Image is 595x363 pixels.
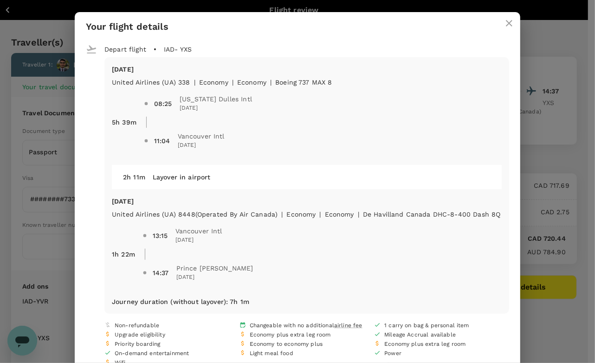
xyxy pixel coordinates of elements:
span: [DATE] [180,104,252,113]
span: [DATE] [175,236,222,245]
div: 08:25 [154,99,172,108]
span: Upgrade eligibility [115,331,165,338]
p: Boeing 737 MAX 8 [275,78,332,87]
p: [DATE] [112,197,502,206]
p: [DATE] [112,65,502,74]
span: Economy plus extra leg room [384,341,466,347]
div: 13:15 [153,231,168,240]
span: | [281,211,283,218]
span: On-demand entertainment [115,350,189,356]
span: airline fee [334,322,362,329]
p: Economy [325,210,354,219]
p: Your flight details [86,20,509,33]
span: | [194,79,195,86]
span: Vancouver Intl [178,132,225,141]
span: Prince [PERSON_NAME] [176,264,253,273]
button: close [498,12,520,34]
div: 11:04 [154,136,170,145]
span: | [358,211,359,218]
span: Economy to economy plus [250,341,323,347]
span: | [320,211,321,218]
span: Layover in airport [153,173,211,181]
span: Changeable with no additional [250,321,362,330]
span: Mileage Accrual available [384,331,456,338]
span: [DATE] [176,273,253,282]
span: Power [384,350,401,356]
p: economy [287,210,316,219]
p: 1h 22m [112,250,135,259]
p: United Airlines (UA) 8448 (Operated by Air Canada) [112,210,278,219]
p: IAD - YXS [164,45,192,54]
span: 2h 11m [123,173,145,181]
span: Light meal food [250,350,293,356]
p: 5h 39m [112,118,136,127]
span: Vancouver Intl [175,226,222,236]
span: [US_STATE] Dulles Intl [180,94,252,104]
p: Economy [237,78,266,87]
p: De Havilland Canada DHC-8-400 Dash 8Q [363,210,501,219]
p: Depart flight [104,45,146,54]
span: | [232,79,233,86]
div: 14:37 [153,268,169,277]
span: Priority boarding [115,341,161,347]
span: | [270,79,272,86]
span: Economy plus extra leg room [250,331,331,338]
p: Journey duration (without layover) : 7h 1m [112,297,249,306]
span: Non-refundable [115,322,159,329]
p: economy [199,78,228,87]
p: United Airlines (UA) 338 [112,78,190,87]
span: [DATE] [178,141,225,150]
span: 1 carry on bag & personal item [384,322,469,329]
